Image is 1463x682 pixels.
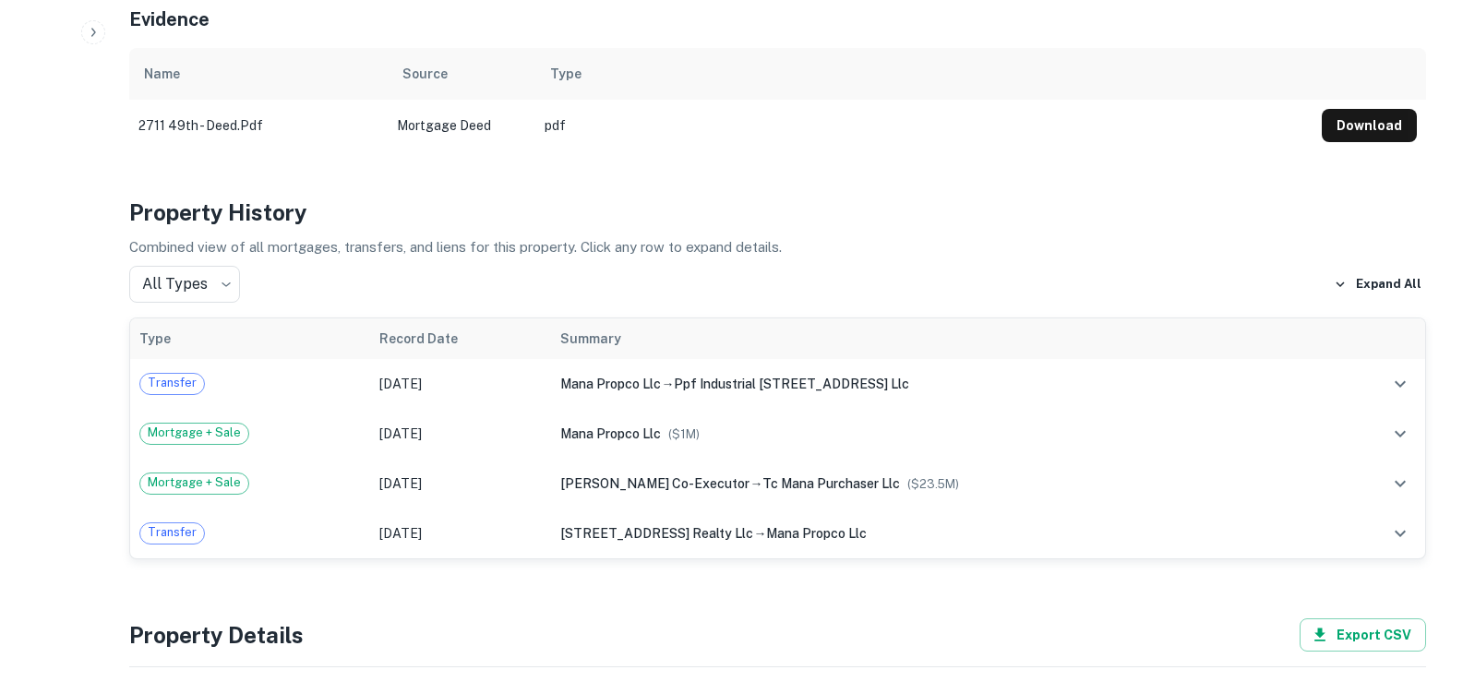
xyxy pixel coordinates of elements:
[129,100,388,151] td: 2711 49th - deed.pdf
[140,473,248,492] span: Mortgage + Sale
[535,48,1313,100] th: Type
[130,318,370,359] th: Type
[560,476,749,491] span: [PERSON_NAME] co-executor
[535,100,1313,151] td: pdf
[388,100,535,151] td: Mortgage Deed
[370,459,551,509] td: [DATE]
[402,63,448,85] div: Source
[129,6,210,33] h5: Evidence
[144,63,180,85] div: Name
[370,409,551,459] td: [DATE]
[1322,109,1417,142] button: Download
[370,318,551,359] th: Record Date
[560,426,661,441] span: mana propco llc
[551,318,1332,359] th: Summary
[560,374,1323,394] div: →
[1385,418,1416,449] button: expand row
[560,526,753,541] span: [STREET_ADDRESS] realty llc
[762,476,900,491] span: tc mana purchaser llc
[766,526,867,541] span: mana propco llc
[129,618,304,652] h4: Property Details
[140,424,248,442] span: Mortgage + Sale
[129,48,388,100] th: Name
[550,63,582,85] div: Type
[1385,368,1416,400] button: expand row
[388,48,535,100] th: Source
[668,427,700,441] span: ($ 1M )
[370,359,551,409] td: [DATE]
[370,509,551,558] td: [DATE]
[1385,468,1416,499] button: expand row
[674,377,909,391] span: ppf industrial [STREET_ADDRESS] llc
[560,473,1323,494] div: →
[1371,534,1463,623] iframe: Chat Widget
[129,196,1426,229] h4: Property History
[140,374,204,392] span: Transfer
[907,477,959,491] span: ($ 23.5M )
[129,236,1426,258] p: Combined view of all mortgages, transfers, and liens for this property. Click any row to expand d...
[129,266,240,303] div: All Types
[1300,618,1426,652] button: Export CSV
[129,48,1426,151] div: scrollable content
[560,377,661,391] span: mana propco llc
[560,523,1323,544] div: →
[140,523,204,542] span: Transfer
[1329,270,1426,298] button: Expand All
[1385,518,1416,549] button: expand row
